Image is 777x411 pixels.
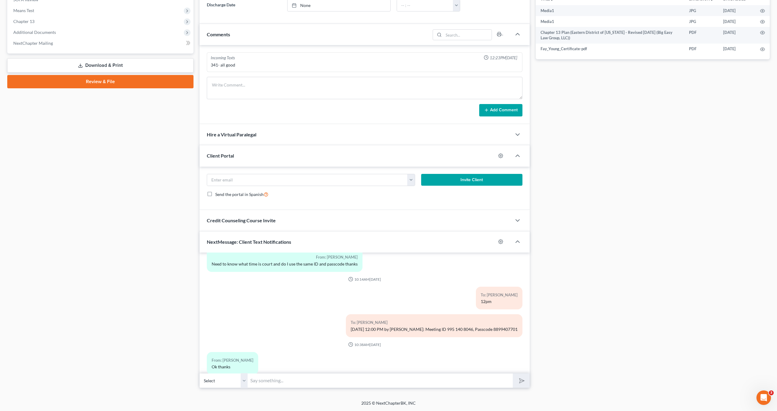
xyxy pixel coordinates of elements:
span: Client Portal [207,153,234,158]
td: Media1 [536,5,684,16]
div: 12pm [481,298,518,305]
div: 10:38AM[DATE] [207,342,522,347]
td: Chapter 13 Plan (Eastern District of [US_STATE] - Revised [DATE] (Big Easy Law Group, LLC)) [536,27,684,44]
a: Download & Print [7,58,193,73]
td: [DATE] [718,44,755,54]
span: Credit Counseling Course Invite [207,217,276,223]
button: Add Comment [479,104,522,117]
span: NextChapter Mailing [13,41,53,46]
span: Comments [207,31,230,37]
div: [DATE] 12:00 PM by [PERSON_NAME]: Meeting ID 995 140 8046, Passcode 8899407701 [351,326,518,332]
div: To: [PERSON_NAME] [351,319,518,326]
td: [DATE] [718,5,755,16]
span: 3 [769,390,774,395]
div: From: [PERSON_NAME] [212,357,253,364]
td: [DATE] [718,16,755,27]
div: 341- all good [211,62,519,68]
input: Search... [444,30,492,40]
div: 10:14AM[DATE] [207,277,522,282]
button: Invite Client [421,174,522,186]
div: Need to know what time is court and do I use the same ID and passcode thanks [212,261,358,267]
td: PDF [684,44,718,54]
a: NextChapter Mailing [8,38,193,49]
td: Media1 [536,16,684,27]
td: Fay_Young_Certificate-pdf [536,44,684,54]
span: Means Test [13,8,34,13]
div: To: [PERSON_NAME] [481,292,518,298]
input: Enter email [207,174,408,186]
div: Ok thanks [212,364,253,370]
td: [DATE] [718,27,755,44]
span: Hire a Virtual Paralegal [207,132,256,137]
div: From: [PERSON_NAME] [212,254,358,261]
a: Review & File [7,75,193,88]
td: PDF [684,27,718,44]
span: Send the portal in Spanish [215,192,264,197]
td: JPG [684,16,718,27]
input: Say something... [248,373,513,388]
iframe: Intercom live chat [756,390,771,405]
span: Additional Documents [13,30,56,35]
div: 2025 © NextChapterBK, INC [216,400,561,411]
td: JPG [684,5,718,16]
span: Chapter 13 [13,19,34,24]
span: 12:23PM[DATE] [490,55,517,61]
span: NextMessage: Client Text Notifications [207,239,291,245]
div: Incoming Texts [211,55,235,61]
